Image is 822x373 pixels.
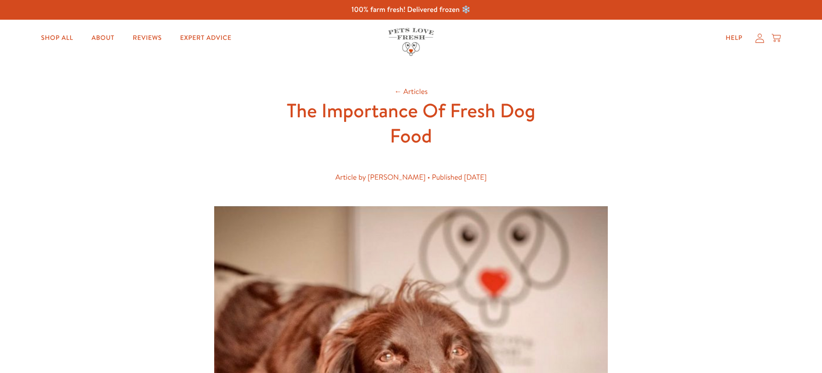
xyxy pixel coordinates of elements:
[84,29,122,47] a: About
[388,28,434,56] img: Pets Love Fresh
[394,87,427,97] a: ← Articles
[173,29,239,47] a: Expert Advice
[265,98,557,148] h1: The Importance Of Fresh Dog Food
[125,29,169,47] a: Reviews
[279,171,543,184] div: Article by [PERSON_NAME] • Published [DATE]
[34,29,81,47] a: Shop All
[718,29,750,47] a: Help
